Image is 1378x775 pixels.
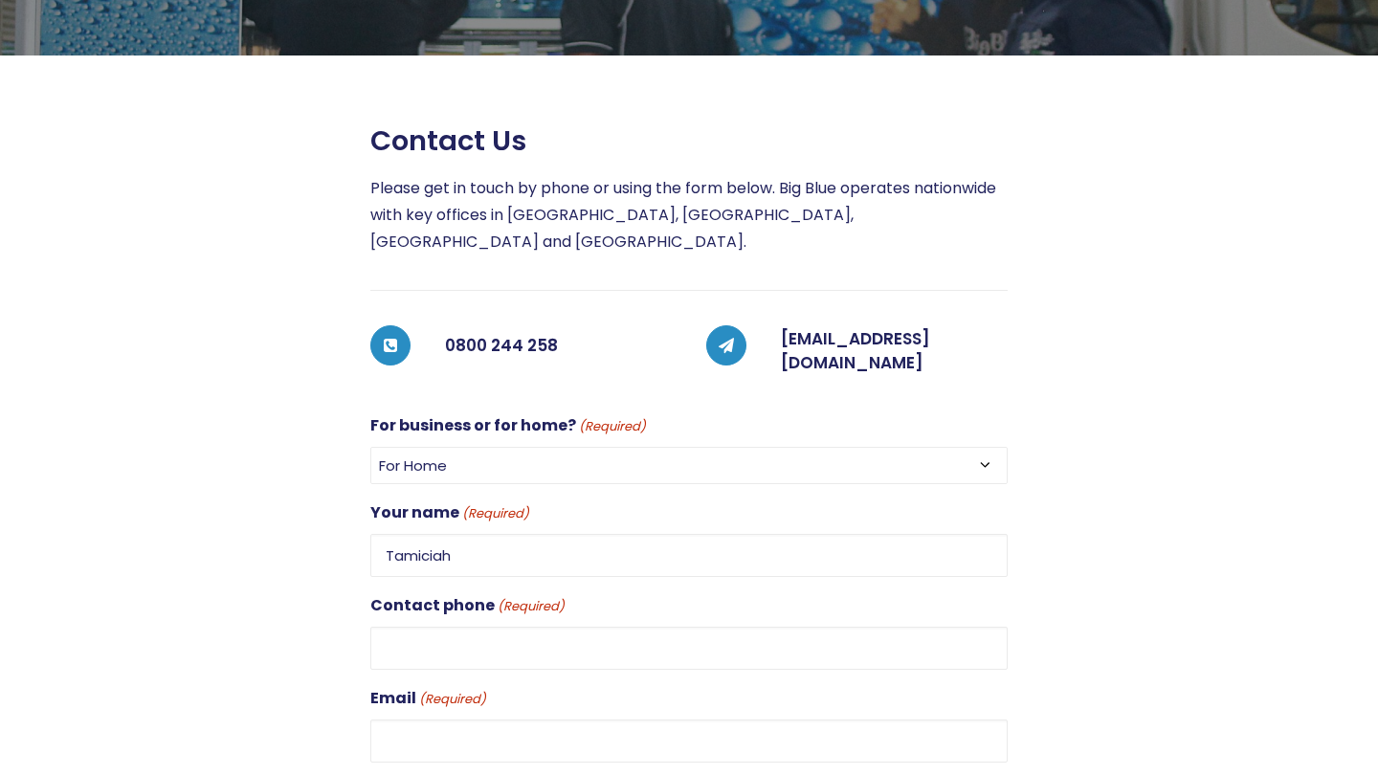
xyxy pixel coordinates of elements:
[418,689,487,711] span: (Required)
[578,416,647,438] span: (Required)
[370,592,565,619] label: Contact phone
[781,327,930,375] a: [EMAIL_ADDRESS][DOMAIN_NAME]
[370,175,1008,255] p: Please get in touch by phone or using the form below. Big Blue operates nationwide with key offic...
[370,685,486,712] label: Email
[370,412,646,439] label: For business or for home?
[445,327,672,365] h5: 0800 244 258
[461,503,530,525] span: (Required)
[1252,649,1351,748] iframe: Chatbot
[370,499,529,526] label: Your name
[370,124,526,158] span: Contact us
[497,596,566,618] span: (Required)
